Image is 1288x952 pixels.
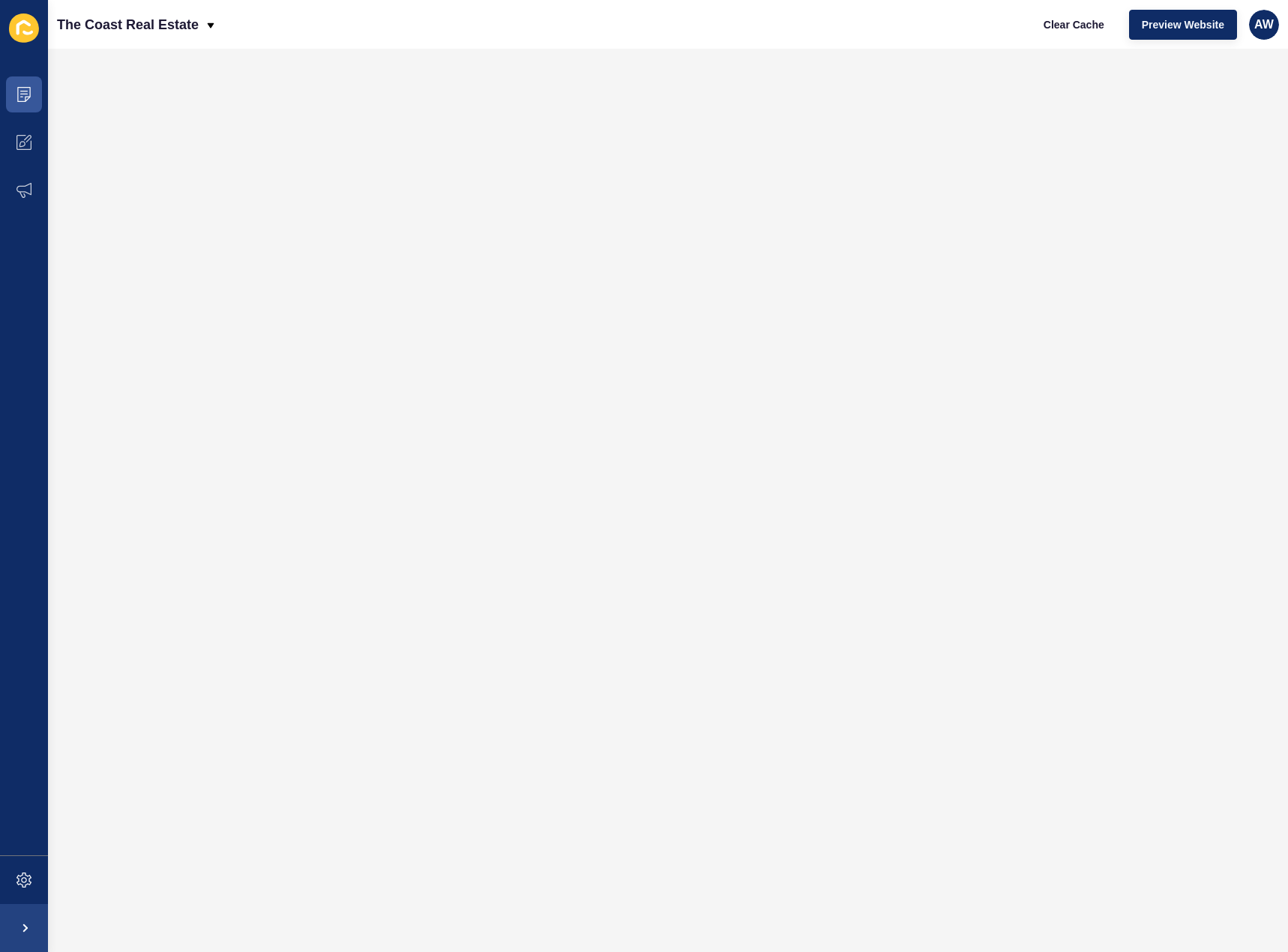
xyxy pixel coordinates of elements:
[1044,17,1104,32] span: Clear Cache
[1129,10,1237,40] button: Preview Website
[1254,17,1274,32] span: AW
[1031,10,1117,40] button: Clear Cache
[57,6,199,43] p: The Coast Real Estate
[1142,17,1224,32] span: Preview Website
